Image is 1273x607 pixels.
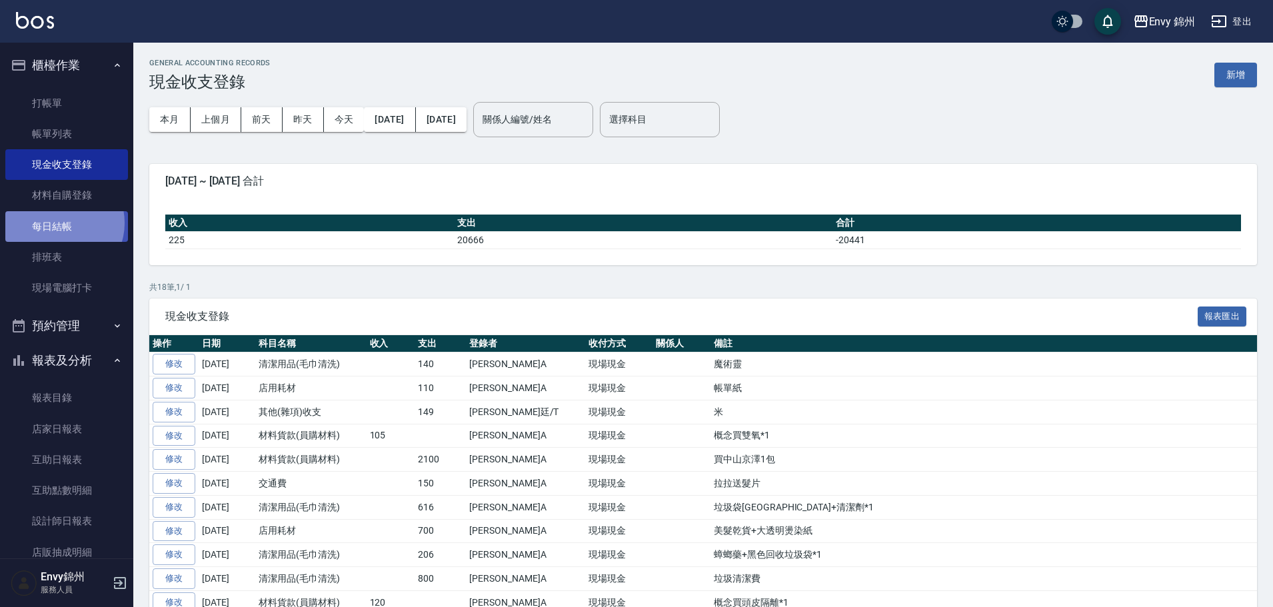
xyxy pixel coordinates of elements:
[41,570,109,584] h5: Envy錦州
[832,231,1241,249] td: -20441
[153,544,195,565] a: 修改
[1198,306,1247,327] button: 報表匯出
[710,400,1257,424] td: 米
[199,335,255,352] th: 日期
[5,537,128,568] a: 店販抽成明細
[5,180,128,211] a: 材料自購登錄
[415,519,466,543] td: 700
[5,343,128,378] button: 報表及分析
[466,495,585,519] td: [PERSON_NAME]A
[255,352,367,376] td: 清潔用品(毛巾清洗)
[5,414,128,444] a: 店家日報表
[466,543,585,567] td: [PERSON_NAME]A
[832,215,1241,232] th: 合計
[585,448,652,472] td: 現場現金
[153,473,195,494] a: 修改
[199,352,255,376] td: [DATE]
[255,567,367,591] td: 清潔用品(毛巾清洗)
[199,400,255,424] td: [DATE]
[585,335,652,352] th: 收付方式
[199,424,255,448] td: [DATE]
[466,335,585,352] th: 登錄者
[5,444,128,475] a: 互助日報表
[710,448,1257,472] td: 買中山京澤1包
[283,107,324,132] button: 昨天
[255,335,367,352] th: 科目名稱
[255,495,367,519] td: 清潔用品(毛巾清洗)
[255,400,367,424] td: 其他(雜項)收支
[585,519,652,543] td: 現場現金
[1206,9,1257,34] button: 登出
[11,570,37,596] img: Person
[153,402,195,422] a: 修改
[5,211,128,242] a: 每日結帳
[710,424,1257,448] td: 概念買雙氧*1
[199,495,255,519] td: [DATE]
[153,568,195,589] a: 修改
[153,497,195,518] a: 修改
[415,352,466,376] td: 140
[153,354,195,374] a: 修改
[415,448,466,472] td: 2100
[16,12,54,29] img: Logo
[367,335,415,352] th: 收入
[1214,63,1257,87] button: 新增
[199,448,255,472] td: [DATE]
[466,519,585,543] td: [PERSON_NAME]A
[454,215,832,232] th: 支出
[255,472,367,496] td: 交通費
[466,352,585,376] td: [PERSON_NAME]A
[5,382,128,413] a: 報表目錄
[466,424,585,448] td: [PERSON_NAME]A
[5,149,128,180] a: 現金收支登錄
[5,48,128,83] button: 櫃檯作業
[585,424,652,448] td: 現場現金
[415,376,466,400] td: 110
[415,495,466,519] td: 616
[5,88,128,119] a: 打帳單
[165,310,1198,323] span: 現金收支登錄
[255,519,367,543] td: 店用耗材
[652,335,710,352] th: 關係人
[1128,8,1201,35] button: Envy 錦州
[1198,309,1247,322] a: 報表匯出
[466,567,585,591] td: [PERSON_NAME]A
[149,107,191,132] button: 本月
[710,543,1257,567] td: 蟑螂藥+黑色回收垃圾袋*1
[585,472,652,496] td: 現場現金
[41,584,109,596] p: 服務人員
[153,426,195,446] a: 修改
[153,378,195,398] a: 修改
[710,472,1257,496] td: 拉拉送髮片
[153,449,195,470] a: 修改
[165,215,454,232] th: 收入
[199,543,255,567] td: [DATE]
[415,567,466,591] td: 800
[466,448,585,472] td: [PERSON_NAME]A
[585,376,652,400] td: 現場現金
[5,119,128,149] a: 帳單列表
[5,308,128,343] button: 預約管理
[1214,68,1257,81] a: 新增
[199,567,255,591] td: [DATE]
[710,352,1257,376] td: 魔術靈
[585,567,652,591] td: 現場現金
[255,543,367,567] td: 清潔用品(毛巾清洗)
[367,424,415,448] td: 105
[199,376,255,400] td: [DATE]
[5,273,128,303] a: 現場電腦打卡
[585,543,652,567] td: 現場現金
[149,59,271,67] h2: GENERAL ACCOUNTING RECORDS
[710,335,1257,352] th: 備註
[191,107,241,132] button: 上個月
[415,400,466,424] td: 149
[5,475,128,506] a: 互助點數明細
[324,107,365,132] button: 今天
[255,448,367,472] td: 材料貨款(員購材料)
[255,424,367,448] td: 材料貨款(員購材料)
[165,231,454,249] td: 225
[585,495,652,519] td: 現場現金
[710,495,1257,519] td: 垃圾袋[GEOGRAPHIC_DATA]+清潔劑*1
[5,242,128,273] a: 排班表
[416,107,467,132] button: [DATE]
